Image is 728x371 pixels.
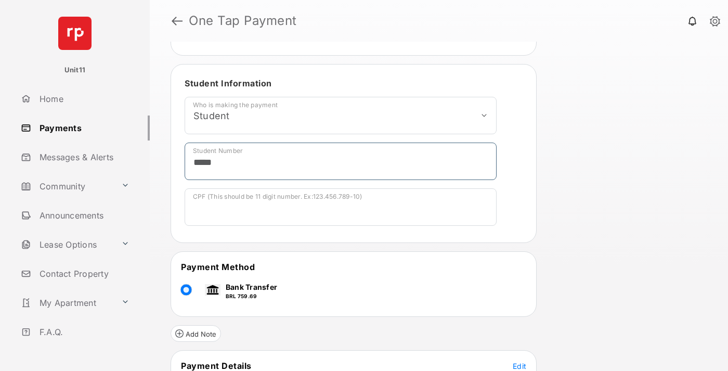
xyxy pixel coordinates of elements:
[17,319,150,344] a: F.A.Q.
[185,78,272,88] span: Student Information
[181,262,255,272] span: Payment Method
[17,203,150,228] a: Announcements
[17,86,150,111] a: Home
[17,174,117,199] a: Community
[17,232,117,257] a: Lease Options
[226,292,277,300] p: BRL 759.69
[17,116,150,140] a: Payments
[513,362,526,370] span: Edit
[513,361,526,371] button: Edit
[171,325,221,342] button: Add Note
[17,290,117,315] a: My Apartment
[58,17,92,50] img: svg+xml;base64,PHN2ZyB4bWxucz0iaHR0cDovL3d3dy53My5vcmcvMjAwMC9zdmciIHdpZHRoPSI2NCIgaGVpZ2h0PSI2NC...
[64,65,86,75] p: Unit11
[17,145,150,170] a: Messages & Alerts
[181,361,252,371] span: Payment Details
[226,282,277,292] p: Bank Transfer
[189,15,297,27] strong: One Tap Payment
[17,261,150,286] a: Contact Property
[205,284,220,296] img: bank.png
